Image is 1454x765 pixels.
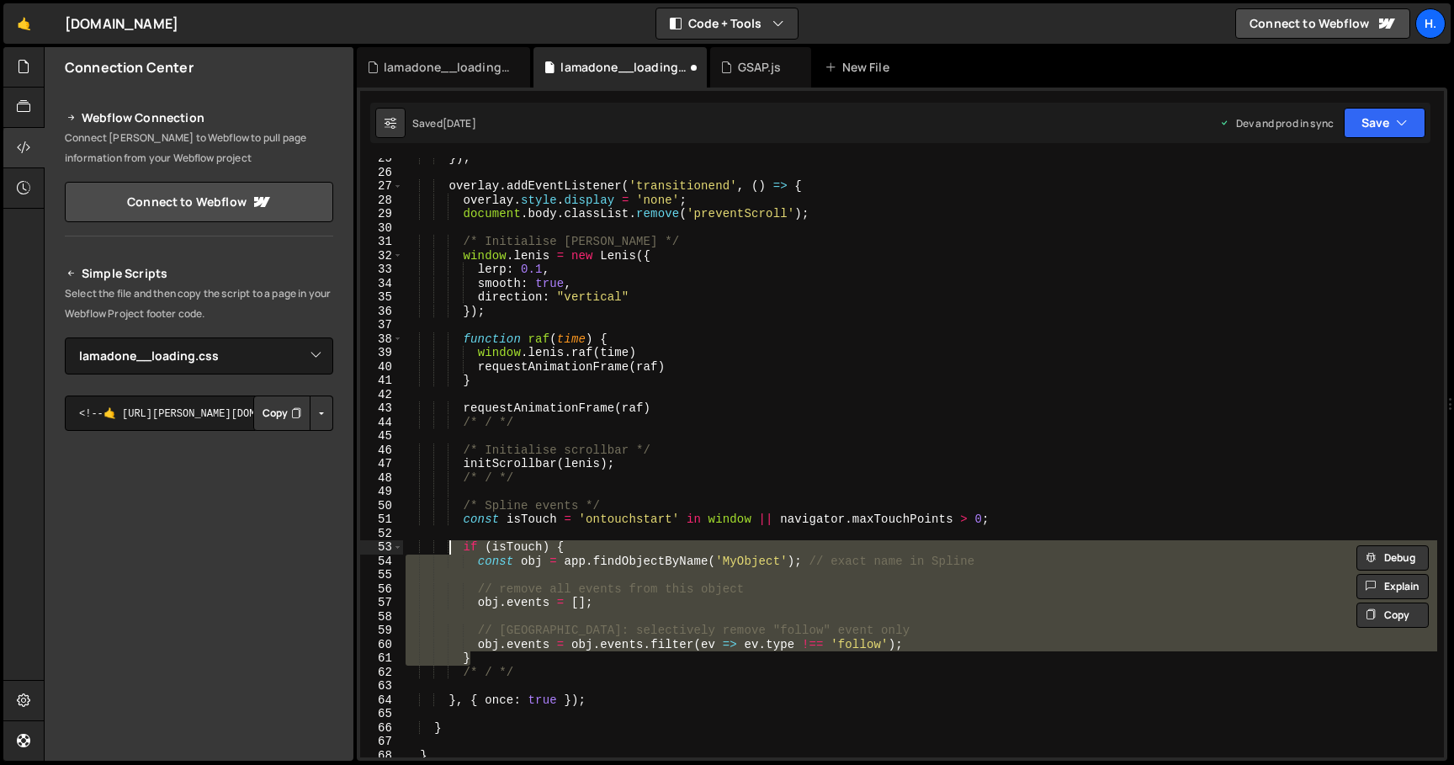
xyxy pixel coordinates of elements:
div: 65 [360,707,403,721]
div: 59 [360,624,403,638]
div: 56 [360,582,403,597]
div: Button group with nested dropdown [253,396,333,431]
div: 63 [360,679,403,693]
div: 25 [360,151,403,166]
h2: Simple Scripts [65,263,333,284]
div: lamadone__loading.css [384,59,510,76]
div: 37 [360,318,403,332]
div: 26 [360,166,403,180]
button: Code + Tools [656,8,798,39]
div: 48 [360,471,403,486]
div: 58 [360,610,403,624]
div: 35 [360,290,403,305]
div: lamadone__loading.js [560,59,687,76]
div: 49 [360,485,403,499]
iframe: YouTube video player [65,459,335,610]
p: Select the file and then copy the script to a page in your Webflow Project footer code. [65,284,333,324]
div: 45 [360,429,403,444]
div: 38 [360,332,403,347]
div: GSAP.js [738,59,782,76]
h2: Connection Center [65,58,194,77]
button: Save [1344,108,1425,138]
button: Debug [1356,545,1429,571]
div: 31 [360,235,403,249]
div: 68 [360,749,403,763]
div: 36 [360,305,403,319]
div: 43 [360,401,403,416]
button: Explain [1356,574,1429,599]
div: 34 [360,277,403,291]
div: 62 [360,666,403,680]
a: 🤙 [3,3,45,44]
div: 46 [360,444,403,458]
div: 50 [360,499,403,513]
div: [DATE] [443,116,476,130]
div: 27 [360,179,403,194]
div: 54 [360,555,403,569]
h2: Webflow Connection [65,108,333,128]
div: 57 [360,596,403,610]
p: Connect [PERSON_NAME] to Webflow to pull page information from your Webflow project [65,128,333,168]
div: 32 [360,249,403,263]
div: 66 [360,721,403,736]
div: 33 [360,263,403,277]
div: 41 [360,374,403,388]
div: 39 [360,346,403,360]
a: h. [1415,8,1446,39]
div: 28 [360,194,403,208]
div: 53 [360,540,403,555]
div: 29 [360,207,403,221]
div: [DOMAIN_NAME] [65,13,178,34]
textarea: <!--🤙 [URL][PERSON_NAME][DOMAIN_NAME]> <script>document.addEventListener("DOMContentLoaded", func... [65,396,333,431]
div: 60 [360,638,403,652]
div: 42 [360,388,403,402]
div: 55 [360,568,403,582]
div: Dev and prod in sync [1219,116,1334,130]
div: 67 [360,735,403,749]
div: 30 [360,221,403,236]
a: Connect to Webflow [65,182,333,222]
div: New File [825,59,895,76]
button: Copy [253,396,310,431]
a: Connect to Webflow [1235,8,1410,39]
div: 64 [360,693,403,708]
div: Saved [412,116,476,130]
div: 40 [360,360,403,375]
div: 44 [360,416,403,430]
div: 47 [360,457,403,471]
div: 52 [360,527,403,541]
div: 51 [360,513,403,527]
div: 61 [360,651,403,666]
button: Copy [1356,603,1429,628]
